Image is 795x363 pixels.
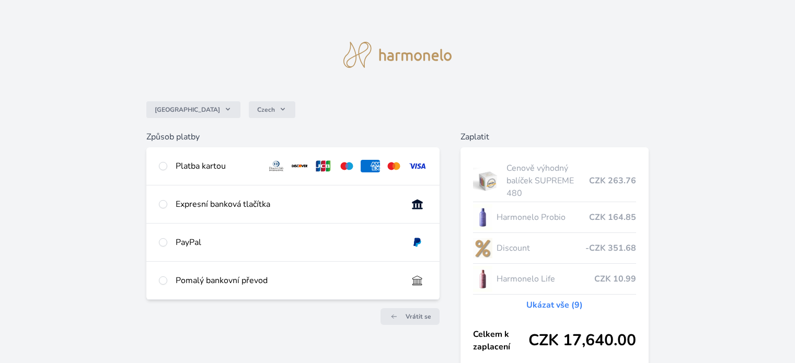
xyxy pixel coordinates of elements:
[497,273,594,285] span: Harmonelo Life
[176,274,399,287] div: Pomalý bankovní převod
[497,211,589,224] span: Harmonelo Probio
[155,106,220,114] span: [GEOGRAPHIC_DATA]
[528,331,636,350] span: CZK 17,640.00
[408,198,427,210] img: onlineBanking_CZ.svg
[589,174,636,187] span: CZK 263.76
[343,42,452,68] img: logo.svg
[408,160,427,172] img: visa.svg
[506,162,589,200] span: Cenově výhodný balíček SUPREME 480
[249,101,295,118] button: Czech
[408,274,427,287] img: bankTransfer_IBAN.svg
[146,131,439,143] h6: Způsob platby
[337,160,356,172] img: maestro.svg
[381,308,440,325] a: Vrátit se
[176,198,399,210] div: Expresní banková tlačítka
[460,131,649,143] h6: Zaplatit
[361,160,380,172] img: amex.svg
[473,168,503,194] img: supreme.jpg
[497,242,585,254] span: Discount
[176,160,258,172] div: Platba kartou
[384,160,404,172] img: mc.svg
[594,273,636,285] span: CZK 10.99
[473,204,493,230] img: CLEAN_PROBIO_se_stinem_x-lo.jpg
[526,299,583,311] a: Ukázat vše (9)
[146,101,240,118] button: [GEOGRAPHIC_DATA]
[473,266,493,292] img: CLEAN_LIFE_se_stinem_x-lo.jpg
[257,106,275,114] span: Czech
[589,211,636,224] span: CZK 164.85
[473,235,493,261] img: discount-lo.png
[406,312,431,321] span: Vrátit se
[314,160,333,172] img: jcb.svg
[408,236,427,249] img: paypal.svg
[176,236,399,249] div: PayPal
[267,160,286,172] img: diners.svg
[585,242,636,254] span: -CZK 351.68
[473,328,528,353] span: Celkem k zaplacení
[290,160,309,172] img: discover.svg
